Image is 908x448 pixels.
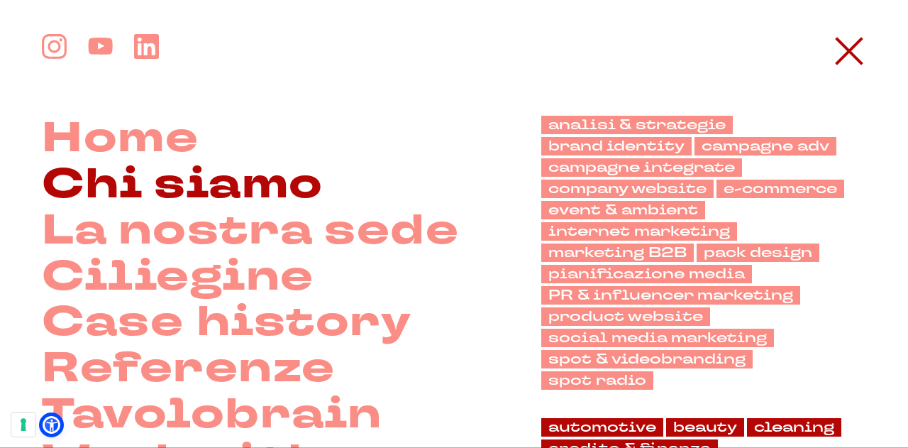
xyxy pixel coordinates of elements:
[42,208,459,254] a: La nostra sede
[541,222,737,241] a: internet marketing
[541,307,710,326] a: product website
[541,137,692,155] a: brand identity
[541,265,752,283] a: pianificazione media
[42,300,411,346] a: Case history
[11,413,35,437] button: Le tue preferenze relative al consenso per le tecnologie di tracciamento
[541,116,733,134] a: analisi & strategie
[541,158,742,177] a: campagne integrate
[42,116,199,162] a: Home
[694,137,836,155] a: campagne adv
[43,416,60,434] a: Open Accessibility Menu
[697,244,819,262] a: pack design
[541,329,774,347] a: social media marketing
[541,286,800,305] a: PR & influencer marketing
[541,371,653,390] a: spot radio
[42,254,314,300] a: Ciliegine
[541,350,753,368] a: spot & videobranding
[42,346,335,392] a: Referenze
[541,244,694,262] a: marketing B2B
[42,162,323,208] a: Chi siamo
[716,180,844,198] a: e-commerce
[42,392,382,438] a: Tavolobrain
[747,418,841,437] a: cleaning
[666,418,744,437] a: beauty
[541,418,663,437] a: automotive
[541,201,705,219] a: event & ambient
[541,180,714,198] a: company website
